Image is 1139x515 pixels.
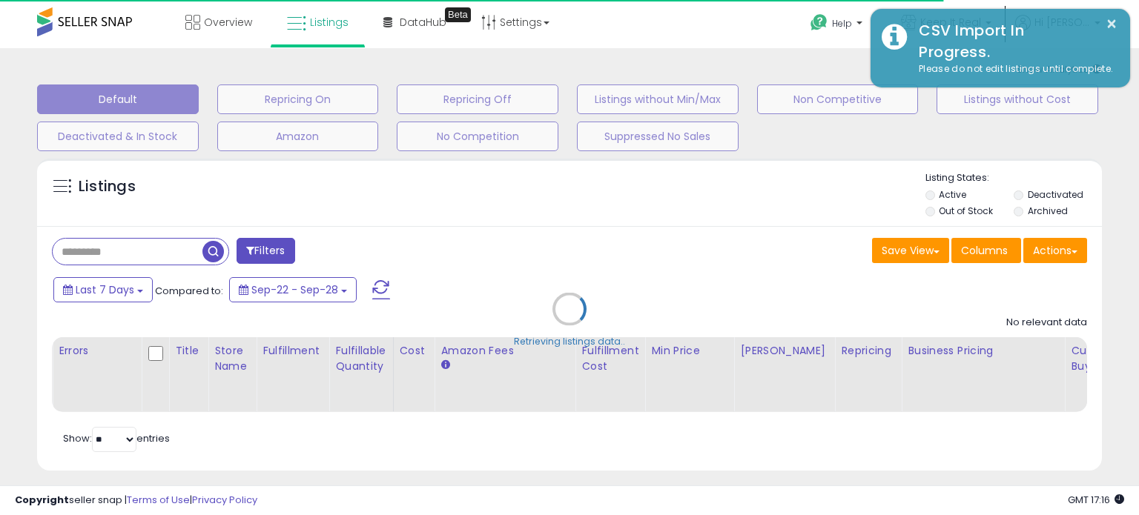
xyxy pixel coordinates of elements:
[397,122,558,151] button: No Competition
[908,62,1119,76] div: Please do not edit listings until complete.
[37,84,199,114] button: Default
[908,20,1119,62] div: CSV Import In Progress.
[577,122,739,151] button: Suppressed No Sales
[15,493,69,507] strong: Copyright
[799,2,877,48] a: Help
[397,84,558,114] button: Repricing Off
[514,335,625,348] div: Retrieving listings data..
[400,15,446,30] span: DataHub
[127,493,190,507] a: Terms of Use
[217,122,379,151] button: Amazon
[810,13,828,32] i: Get Help
[937,84,1098,114] button: Listings without Cost
[445,7,471,22] div: Tooltip anchor
[1106,15,1117,33] button: ×
[310,15,349,30] span: Listings
[1068,493,1124,507] span: 2025-10-6 17:16 GMT
[15,494,257,508] div: seller snap | |
[577,84,739,114] button: Listings without Min/Max
[757,84,919,114] button: Non Competitive
[832,17,852,30] span: Help
[204,15,252,30] span: Overview
[192,493,257,507] a: Privacy Policy
[217,84,379,114] button: Repricing On
[37,122,199,151] button: Deactivated & In Stock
